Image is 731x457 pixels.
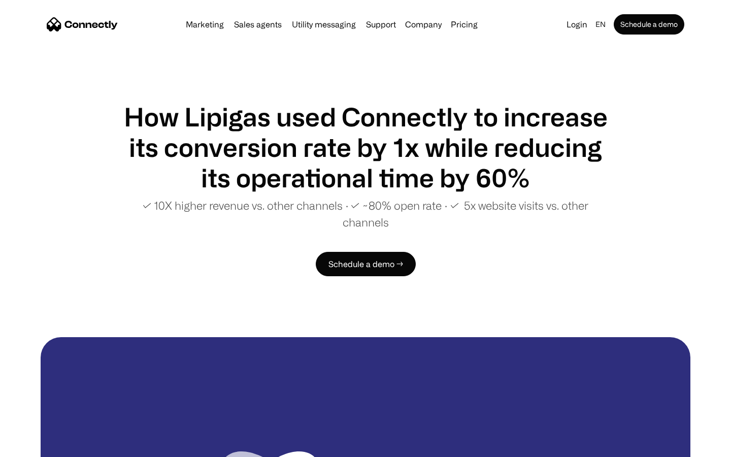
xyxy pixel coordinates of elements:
aside: Language selected: English [10,438,61,453]
a: Support [362,20,400,28]
h1: How Lipigas used Connectly to increase its conversion rate by 1x while reducing its operational t... [122,102,609,193]
div: Company [405,17,442,31]
a: Marketing [182,20,228,28]
a: Schedule a demo → [316,252,416,276]
p: ✓ 10X higher revenue vs. other channels ∙ ✓ ~80% open rate ∙ ✓ 5x website visits vs. other channels [122,197,609,231]
a: Utility messaging [288,20,360,28]
a: Login [562,17,591,31]
a: Schedule a demo [614,14,684,35]
div: en [595,17,606,31]
a: Sales agents [230,20,286,28]
a: Pricing [447,20,482,28]
ul: Language list [20,439,61,453]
